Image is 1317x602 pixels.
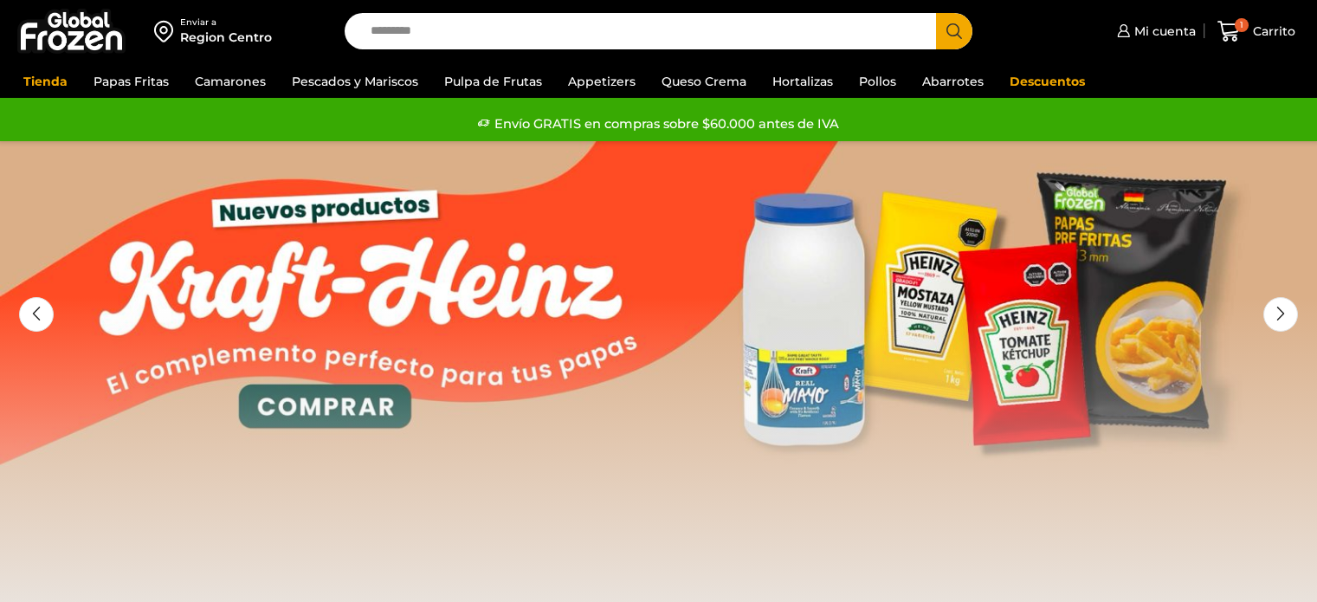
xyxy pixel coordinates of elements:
[764,65,842,98] a: Hortalizas
[1001,65,1094,98] a: Descuentos
[914,65,992,98] a: Abarrotes
[436,65,551,98] a: Pulpa de Frutas
[186,65,274,98] a: Camarones
[180,29,272,46] div: Region Centro
[1249,23,1295,40] span: Carrito
[850,65,905,98] a: Pollos
[283,65,427,98] a: Pescados y Mariscos
[653,65,755,98] a: Queso Crema
[154,16,180,46] img: address-field-icon.svg
[1235,18,1249,32] span: 1
[1113,14,1196,49] a: Mi cuenta
[559,65,644,98] a: Appetizers
[1213,11,1300,52] a: 1 Carrito
[15,65,76,98] a: Tienda
[936,13,972,49] button: Search button
[85,65,178,98] a: Papas Fritas
[180,16,272,29] div: Enviar a
[1130,23,1196,40] span: Mi cuenta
